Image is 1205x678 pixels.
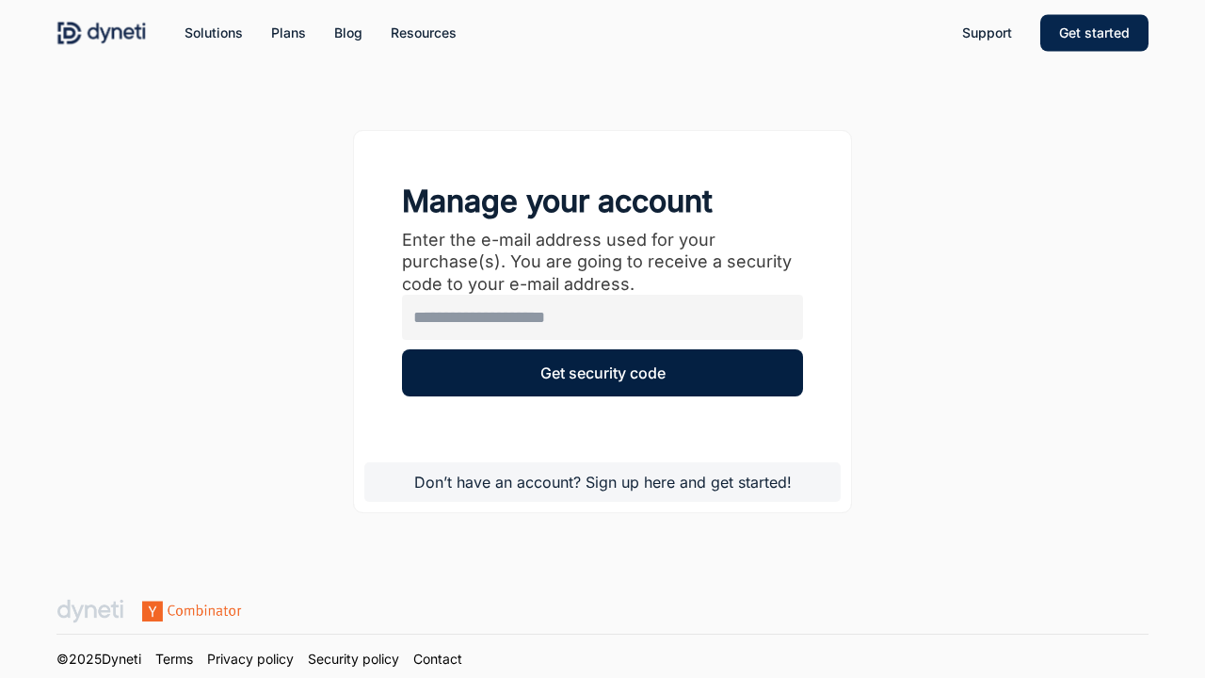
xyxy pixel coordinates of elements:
[962,24,1012,40] span: Support
[1040,23,1149,43] a: Get started
[185,23,243,43] a: Solutions
[308,651,399,667] a: Security policy
[334,24,362,40] span: Blog
[391,24,457,40] span: Resources
[962,23,1012,43] a: Support
[155,651,193,667] a: Terms
[402,229,803,295] div: Enter the e-mail address used for your purchase(s). You are going to receive a security code to y...
[391,23,457,43] a: Resources
[402,349,803,396] button: Get security code
[207,651,294,667] a: Privacy policy
[334,23,362,43] a: Blog
[271,24,306,40] span: Plans
[56,19,147,47] img: Dyneti Technologies
[413,651,462,667] a: Contact
[271,23,306,43] a: Plans
[402,188,803,214] div: Manage your account
[1059,24,1130,40] span: Get started
[56,651,141,667] a: ©2025Dyneti
[185,24,243,40] span: Solutions
[69,651,102,667] span: 2025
